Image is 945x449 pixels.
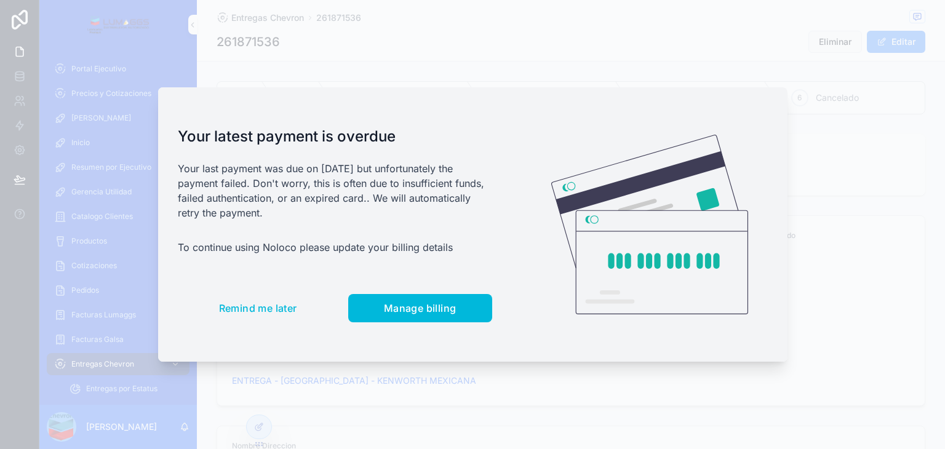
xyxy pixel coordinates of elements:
[178,240,492,255] p: To continue using Noloco please update your billing details
[384,302,457,314] span: Manage billing
[219,302,297,314] span: Remind me later
[178,127,492,146] h1: Your latest payment is overdue
[348,294,492,322] button: Manage billing
[551,135,748,314] img: Credit card illustration
[178,161,492,220] p: Your last payment was due on [DATE] but unfortunately the payment failed. Don't worry, this is of...
[178,294,338,322] button: Remind me later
